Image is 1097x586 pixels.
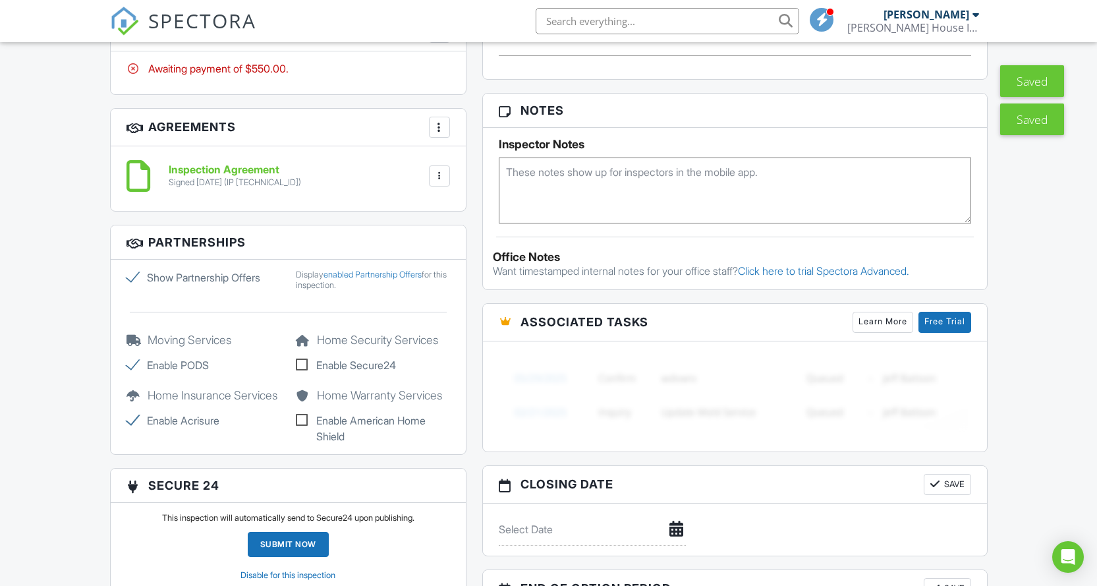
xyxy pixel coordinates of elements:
div: [PERSON_NAME] [884,8,969,21]
button: Save [924,474,971,495]
div: Display for this inspection. [296,270,450,291]
label: Show Partnership Offers [127,270,281,285]
a: enabled Partnership Offers [323,270,422,279]
label: Enable PODS [127,357,281,373]
a: SPECTORA [110,18,256,45]
div: Signed [DATE] (IP [TECHNICAL_ID]) [169,177,301,188]
div: Saved [1000,65,1064,97]
label: Enable American Home Shield [296,413,450,444]
input: Search everything... [536,8,799,34]
img: The Best Home Inspection Software - Spectora [110,7,139,36]
h3: Secure 24 [111,469,466,503]
a: Submit Now [248,532,329,557]
h5: Home Security Services [296,334,450,347]
div: Lee House Inspections LLC [847,21,979,34]
h5: Inspector Notes [499,138,971,151]
div: Awaiting payment of $550.00. [127,61,450,76]
h3: Notes [483,94,987,128]
div: Office Notes [493,250,977,264]
span: Associated Tasks [520,313,648,331]
h5: Home Insurance Services [127,389,281,402]
a: Disable for this inspection [240,570,335,580]
p: Want timestamped internal notes for your office staff? [493,264,977,278]
a: Inspection Agreement Signed [DATE] (IP [TECHNICAL_ID]) [169,164,301,187]
label: Enable Secure24 [296,357,450,373]
p: This inspection will automatically send to Secure24 upon publishing. [162,513,414,523]
h6: Inspection Agreement [169,164,301,176]
h3: Agreements [111,109,466,146]
img: blurred-tasks-251b60f19c3f713f9215ee2a18cbf2105fc2d72fcd585247cf5e9ec0c957c1dd.png [499,351,971,438]
h3: Partnerships [111,225,466,260]
span: Closing date [520,475,613,493]
span: SPECTORA [148,7,256,34]
input: Select Date [499,513,687,546]
a: Click here to trial Spectora Advanced. [738,264,909,278]
a: Learn More [853,312,913,333]
h5: Home Warranty Services [296,389,450,402]
label: Enable Acrisure [127,413,281,428]
a: Free Trial [918,312,971,333]
div: Saved [1000,103,1064,135]
h5: Moving Services [127,334,281,347]
div: Open Intercom Messenger [1052,541,1084,573]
